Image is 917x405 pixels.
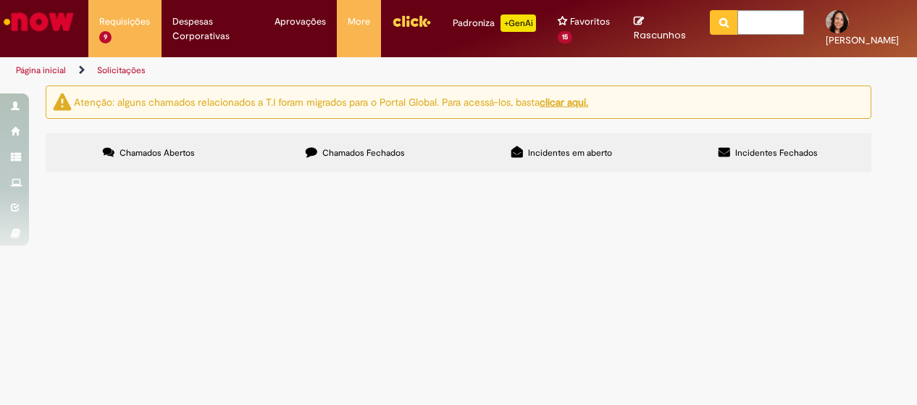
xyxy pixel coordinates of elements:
span: More [348,14,370,29]
ul: Trilhas de página [11,57,600,84]
div: Padroniza [453,14,536,32]
span: Requisições [99,14,150,29]
span: Incidentes Fechados [735,147,818,159]
button: Pesquisar [710,10,738,35]
span: Chamados Abertos [120,147,195,159]
a: Solicitações [97,64,146,76]
span: 15 [558,31,572,43]
span: Favoritos [570,14,610,29]
span: [PERSON_NAME] [826,34,899,46]
a: Página inicial [16,64,66,76]
span: Incidentes em aberto [528,147,612,159]
span: Rascunhos [634,28,686,42]
span: Chamados Fechados [322,147,405,159]
img: ServiceNow [1,7,76,36]
ng-bind-html: Atenção: alguns chamados relacionados a T.I foram migrados para o Portal Global. Para acessá-los,... [74,96,588,109]
a: clicar aqui. [540,96,588,109]
span: 9 [99,31,112,43]
p: +GenAi [501,14,536,32]
a: Rascunhos [634,15,687,42]
span: Aprovações [275,14,326,29]
img: click_logo_yellow_360x200.png [392,10,431,32]
span: Despesas Corporativas [172,14,253,43]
